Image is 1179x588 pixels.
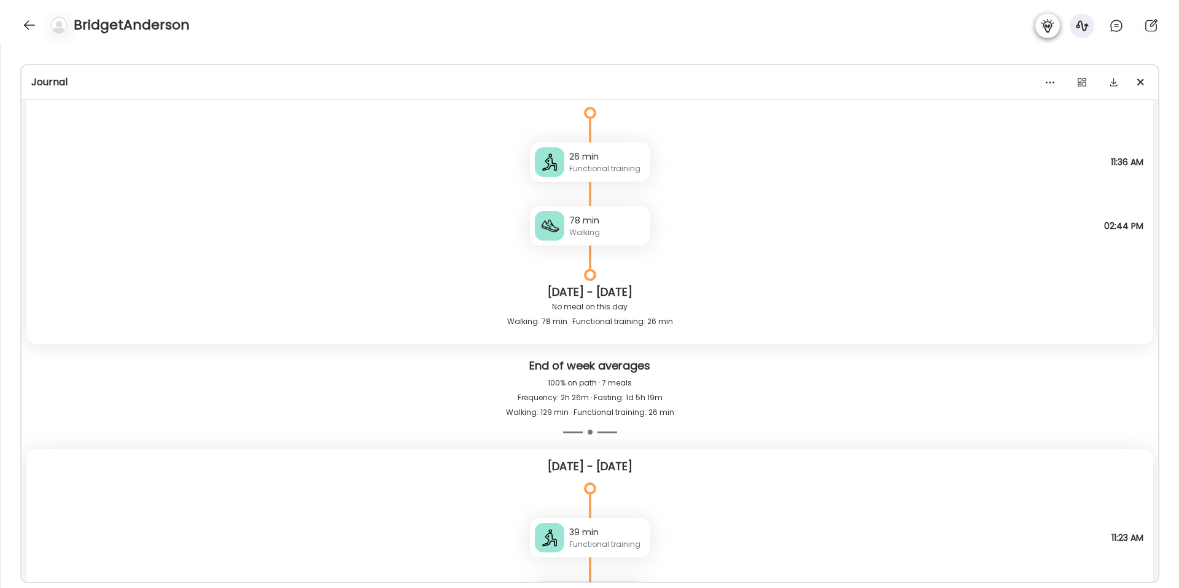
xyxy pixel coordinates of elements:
[569,214,645,227] div: 78 min
[31,358,1148,376] div: End of week averages
[74,15,190,35] h4: BridgetAnderson
[36,285,1143,300] div: [DATE] - [DATE]
[31,376,1148,420] div: 100% on path · 7 meals Frequency: 2h 26m · Fasting: 1d 5h 19m Walking: 129 min · Functional train...
[1111,157,1143,168] span: 11:36 AM
[1104,220,1143,231] span: 02:44 PM
[569,150,645,163] div: 26 min
[50,17,68,34] img: bg-avatar-default.svg
[569,526,645,539] div: 39 min
[569,539,645,550] div: Functional training
[31,75,1148,90] div: Journal
[1111,532,1143,543] span: 11:23 AM
[569,227,645,238] div: Walking
[36,300,1143,329] div: No meal on this day Walking: 78 min · Functional training: 26 min
[36,459,1143,474] div: [DATE] - [DATE]
[569,163,645,174] div: Functional training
